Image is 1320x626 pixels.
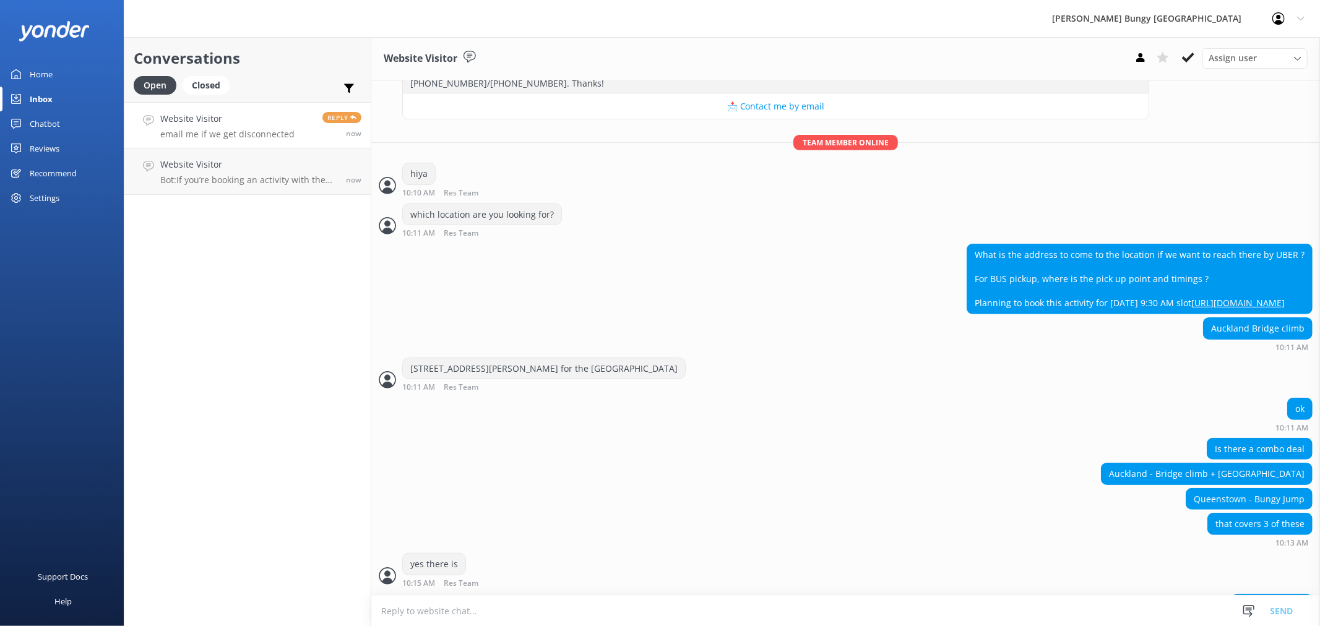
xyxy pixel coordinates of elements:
[30,111,60,136] div: Chatbot
[124,102,371,148] a: Website Visitoremail me if we get disconnectedReplynow
[1275,539,1308,547] strong: 10:13 AM
[19,21,90,41] img: yonder-white-logo.png
[1191,297,1285,309] a: [URL][DOMAIN_NAME]
[402,578,519,588] div: Aug 23 2025 10:15am (UTC +12:00) Pacific/Auckland
[134,46,361,70] h2: Conversations
[183,76,230,95] div: Closed
[402,188,519,197] div: Aug 23 2025 10:10am (UTC +12:00) Pacific/Auckland
[1275,344,1308,351] strong: 10:11 AM
[444,229,478,238] span: Res Team
[1202,48,1308,68] div: Assign User
[1207,439,1312,460] div: Is there a combo deal
[444,384,478,392] span: Res Team
[30,186,59,210] div: Settings
[38,564,88,589] div: Support Docs
[1275,423,1313,432] div: Aug 23 2025 10:11am (UTC +12:00) Pacific/Auckland
[1275,424,1308,432] strong: 10:11 AM
[967,244,1312,314] div: What is the address to come to the location if we want to reach there by UBER ? For BUS pickup, w...
[403,163,435,184] div: hiya
[403,554,465,575] div: yes there is
[346,174,361,185] span: Aug 23 2025 10:21am (UTC +12:00) Pacific/Auckland
[322,112,361,123] span: Reply
[183,78,236,92] a: Closed
[1232,594,1312,615] div: Kawarau Bungy
[402,384,435,392] strong: 10:11 AM
[444,189,478,197] span: Res Team
[402,189,435,197] strong: 10:10 AM
[403,204,561,225] div: which location are you looking for?
[402,229,435,238] strong: 10:11 AM
[403,94,1149,119] button: 📩 Contact me by email
[793,135,898,150] span: Team member online
[384,51,457,67] h3: Website Visitor
[30,161,77,186] div: Recommend
[1204,318,1312,339] div: Auckland Bridge climb
[160,158,337,171] h4: Website Visitor
[134,78,183,92] a: Open
[160,129,295,140] p: email me if we get disconnected
[30,62,53,87] div: Home
[402,228,562,238] div: Aug 23 2025 10:11am (UTC +12:00) Pacific/Auckland
[346,128,361,139] span: Aug 23 2025 10:22am (UTC +12:00) Pacific/Auckland
[124,148,371,195] a: Website VisitorBot:If you’re booking an activity with the Free Bungy Bus, the times shown on the ...
[1102,463,1312,484] div: Auckland - Bridge climb + [GEOGRAPHIC_DATA]
[444,580,478,588] span: Res Team
[403,358,685,379] div: [STREET_ADDRESS][PERSON_NAME] for the [GEOGRAPHIC_DATA]
[160,112,295,126] h4: Website Visitor
[1186,489,1312,510] div: Queenstown - Bungy Jump
[30,87,53,111] div: Inbox
[1207,538,1313,547] div: Aug 23 2025 10:13am (UTC +12:00) Pacific/Auckland
[54,589,72,614] div: Help
[30,136,59,161] div: Reviews
[1209,51,1257,65] span: Assign user
[1288,398,1312,419] div: ok
[1208,513,1312,534] div: that covers 3 of these
[402,580,435,588] strong: 10:15 AM
[402,382,686,392] div: Aug 23 2025 10:11am (UTC +12:00) Pacific/Auckland
[1203,343,1313,351] div: Aug 23 2025 10:11am (UTC +12:00) Pacific/Auckland
[134,76,176,95] div: Open
[160,174,337,186] p: Bot: If you’re booking an activity with the Free Bungy Bus, the times shown on the website are bu...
